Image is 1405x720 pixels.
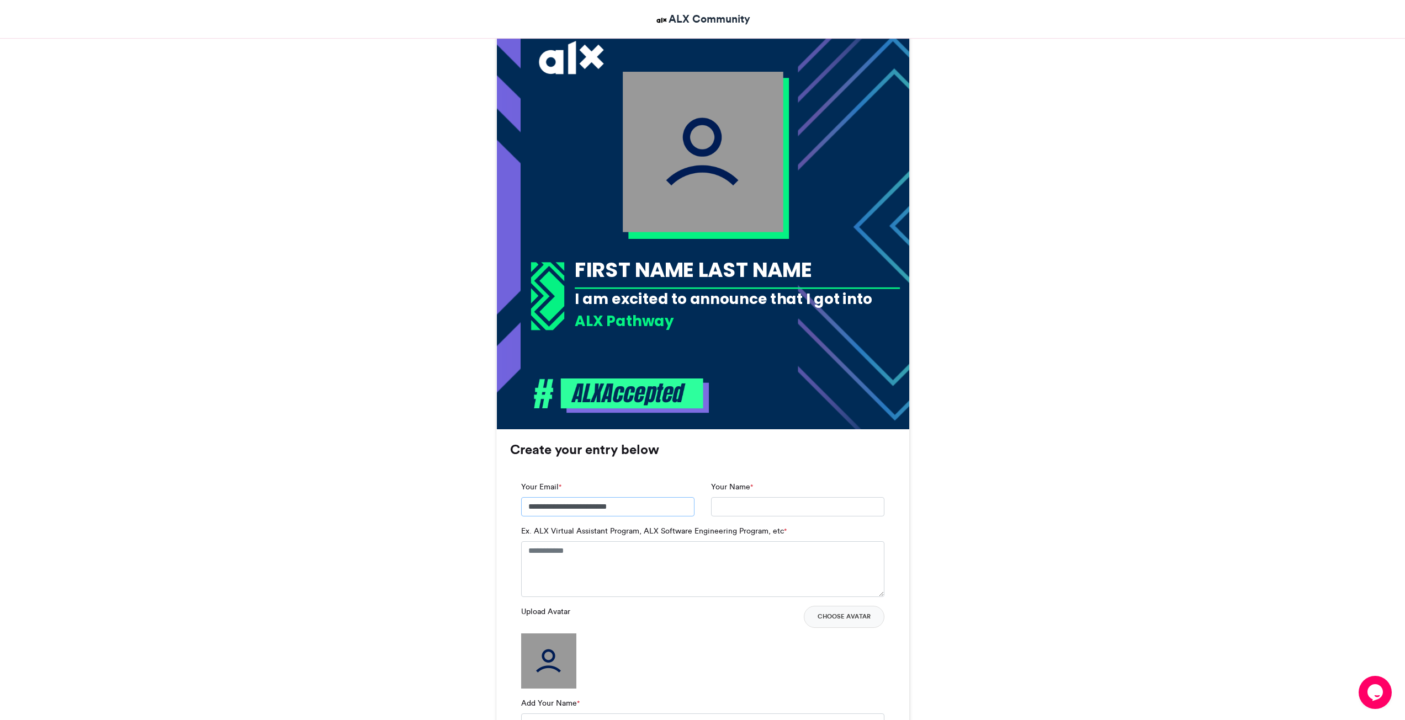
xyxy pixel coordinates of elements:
[496,17,909,429] img: 1746020097.663-3dea2656e4568fc226f80eb3c2cdecbb35ce7e4c.png
[655,13,669,27] img: ALX Community
[655,11,750,27] a: ALX Community
[510,443,895,456] h3: Create your entry below
[1359,676,1394,709] iframe: chat widget
[575,311,900,331] div: ALX Pathway
[711,481,753,493] label: Your Name
[575,289,900,329] div: I am excited to announce that I got into the
[521,481,561,493] label: Your Email
[575,255,900,284] div: FIRST NAME LAST NAME
[804,606,884,628] button: Choose Avatar
[521,633,576,689] img: user_filled.png
[531,262,564,330] img: 1718367053.733-03abb1a83a9aadad37b12c69bdb0dc1c60dcbf83.png
[623,72,783,232] img: user_filled.png
[521,606,570,617] label: Upload Avatar
[521,697,580,709] label: Add Your Name
[521,525,787,537] label: Ex. ALX Virtual Assistant Program, ALX Software Engineering Program, etc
